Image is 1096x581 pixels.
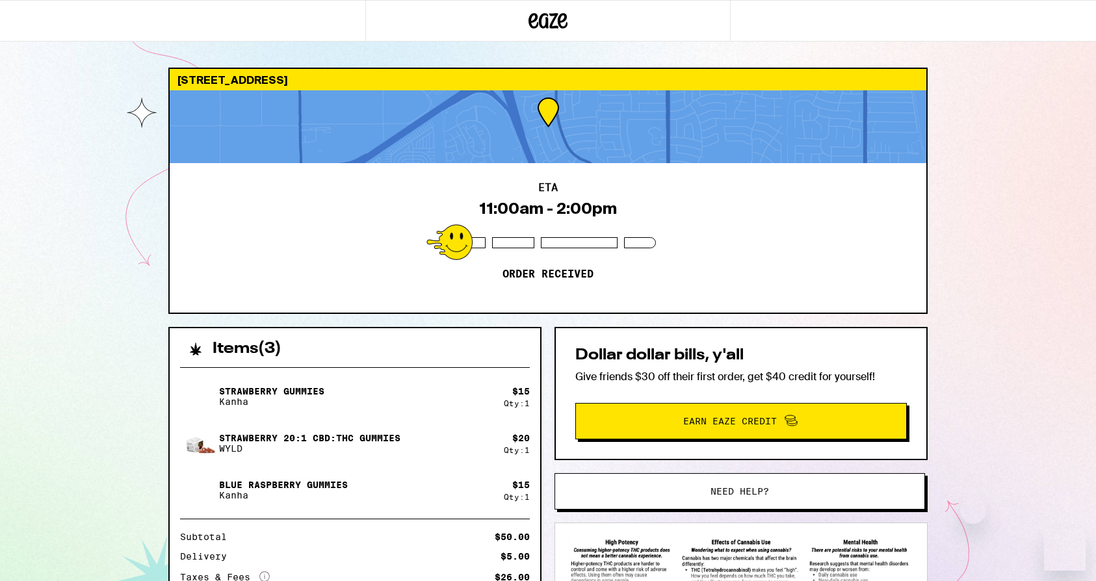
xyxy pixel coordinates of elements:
[219,443,400,454] p: WYLD
[219,433,400,443] p: Strawberry 20:1 CBD:THC Gummies
[219,490,348,500] p: Kanha
[960,498,986,524] iframe: Close message
[504,399,530,407] div: Qty: 1
[180,532,236,541] div: Subtotal
[575,348,907,363] h2: Dollar dollar bills, y'all
[219,386,324,396] p: Strawberry Gummies
[575,370,907,383] p: Give friends $30 off their first order, get $40 credit for yourself!
[683,417,777,426] span: Earn Eaze Credit
[479,200,617,218] div: 11:00am - 2:00pm
[512,480,530,490] div: $ 15
[512,433,530,443] div: $ 20
[575,403,907,439] button: Earn Eaze Credit
[512,386,530,396] div: $ 15
[555,473,925,510] button: Need help?
[1044,529,1086,571] iframe: Button to launch messaging window
[180,378,216,415] img: Strawberry Gummies
[502,268,594,281] p: Order received
[504,446,530,454] div: Qty: 1
[504,493,530,501] div: Qty: 1
[180,472,216,508] img: Blue Raspberry Gummies
[170,69,926,90] div: [STREET_ADDRESS]
[219,480,348,490] p: Blue Raspberry Gummies
[501,552,530,561] div: $5.00
[180,425,216,461] img: Strawberry 20:1 CBD:THC Gummies
[495,532,530,541] div: $50.00
[538,183,558,193] h2: ETA
[180,552,236,561] div: Delivery
[711,487,769,496] span: Need help?
[219,396,324,407] p: Kanha
[213,341,281,357] h2: Items ( 3 )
